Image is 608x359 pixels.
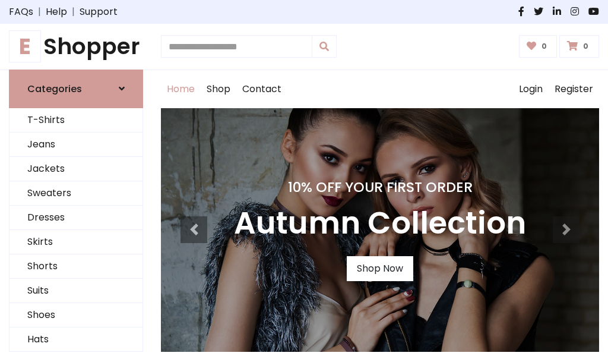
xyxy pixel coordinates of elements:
[519,35,558,58] a: 0
[9,230,142,254] a: Skirts
[9,30,41,62] span: E
[234,179,526,196] h4: 10% Off Your First Order
[9,33,143,60] a: EShopper
[580,41,591,52] span: 0
[9,254,142,279] a: Shorts
[236,70,287,108] a: Contact
[33,5,46,19] span: |
[9,157,142,181] a: Jackets
[234,205,526,242] h3: Autumn Collection
[9,206,142,230] a: Dresses
[347,256,413,281] a: Shop Now
[9,303,142,327] a: Shoes
[161,70,201,108] a: Home
[27,83,82,95] h6: Categories
[9,5,33,19] a: FAQs
[9,70,143,108] a: Categories
[9,133,142,157] a: Jeans
[9,33,143,60] h1: Shopper
[9,108,142,133] a: T-Shirts
[513,70,549,108] a: Login
[539,41,550,52] span: 0
[46,5,67,19] a: Help
[549,70,599,108] a: Register
[9,327,142,352] a: Hats
[67,5,80,19] span: |
[80,5,118,19] a: Support
[201,70,236,108] a: Shop
[9,279,142,303] a: Suits
[559,35,599,58] a: 0
[9,181,142,206] a: Sweaters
